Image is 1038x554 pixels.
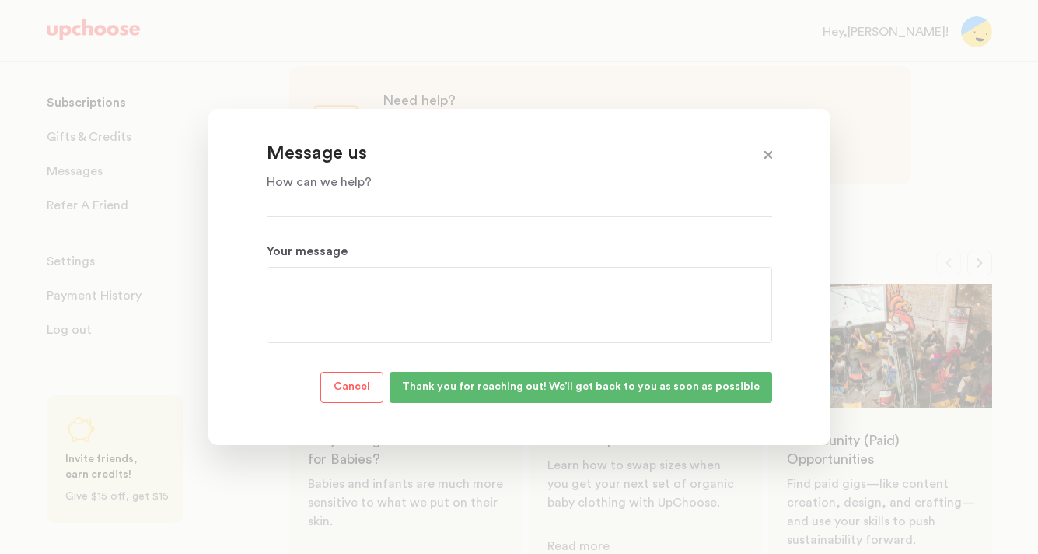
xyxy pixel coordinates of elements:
[320,372,383,403] button: Cancel
[267,173,733,191] p: How can we help?
[267,142,733,167] p: Message us
[402,380,760,394] p: Thank you for reaching out! We’ll get back to you as soon as possible
[334,378,370,397] p: Cancel
[390,372,772,403] button: Thank you for reaching out! We’ll get back to you as soon as possible
[267,242,772,261] p: Your message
